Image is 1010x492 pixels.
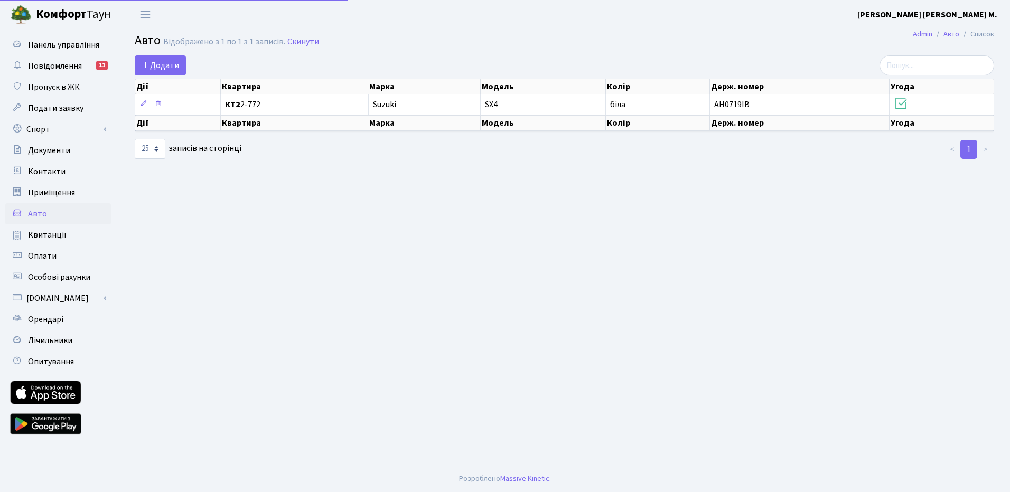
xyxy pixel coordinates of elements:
[135,79,221,94] th: Дії
[5,330,111,351] a: Лічильники
[710,79,890,94] th: Держ. номер
[5,119,111,140] a: Спорт
[5,140,111,161] a: Документи
[28,356,74,367] span: Опитування
[221,79,369,94] th: Квартира
[5,34,111,55] a: Панель управління
[5,309,111,330] a: Орендарі
[710,115,890,131] th: Держ. номер
[897,23,1010,45] nav: breadcrumb
[368,115,480,131] th: Марка
[959,29,994,40] li: Список
[28,145,70,156] span: Документи
[28,60,82,72] span: Повідомлення
[943,29,959,40] a: Авто
[913,29,932,40] a: Admin
[5,161,111,182] a: Контакти
[11,4,32,25] img: logo.png
[225,100,364,109] span: 2-772
[368,79,480,94] th: Марка
[96,61,108,70] div: 11
[28,250,57,262] span: Оплати
[28,314,63,325] span: Орендарі
[287,37,319,47] a: Скинути
[485,99,498,110] span: SX4
[28,81,80,93] span: Пропуск в ЖК
[135,55,186,75] a: Додати
[960,140,977,159] a: 1
[5,182,111,203] a: Приміщення
[28,229,67,241] span: Квитанції
[28,166,66,177] span: Контакти
[481,115,606,131] th: Модель
[880,55,994,75] input: Пошук...
[373,99,396,110] span: Suzuki
[225,99,240,110] b: КТ2
[5,224,111,245] a: Квитанції
[135,115,221,131] th: Дії
[459,473,551,485] div: Розроблено .
[36,6,87,23] b: Комфорт
[221,115,369,131] th: Квартира
[36,6,111,24] span: Таун
[5,245,111,267] a: Оплати
[135,31,161,50] span: Авто
[606,79,710,94] th: Колір
[481,79,606,94] th: Модель
[142,60,179,71] span: Додати
[28,187,75,198] span: Приміщення
[610,99,625,110] span: біла
[28,39,99,51] span: Панель управління
[606,115,710,131] th: Колір
[28,208,47,220] span: Авто
[132,6,158,23] button: Переключити навігацію
[28,102,83,114] span: Подати заявку
[5,267,111,288] a: Особові рахунки
[857,8,997,21] a: [PERSON_NAME] [PERSON_NAME] М.
[135,139,165,159] select: записів на сторінці
[5,55,111,77] a: Повідомлення11
[5,351,111,372] a: Опитування
[890,115,994,131] th: Угода
[28,335,72,346] span: Лічильники
[5,203,111,224] a: Авто
[5,288,111,309] a: [DOMAIN_NAME]
[500,473,549,484] a: Massive Kinetic
[135,139,241,159] label: записів на сторінці
[857,9,997,21] b: [PERSON_NAME] [PERSON_NAME] М.
[714,99,750,110] span: АН0719ІВ
[5,77,111,98] a: Пропуск в ЖК
[5,98,111,119] a: Подати заявку
[163,37,285,47] div: Відображено з 1 по 1 з 1 записів.
[890,79,994,94] th: Угода
[28,271,90,283] span: Особові рахунки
